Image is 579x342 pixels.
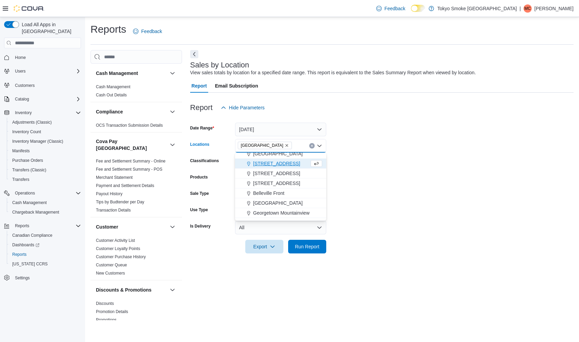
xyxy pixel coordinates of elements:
label: Products [190,174,208,180]
h1: Reports [90,22,126,36]
button: Inventory Count [7,127,84,137]
label: Date Range [190,125,214,131]
span: Settings [12,274,81,282]
button: Catalog [12,95,32,103]
a: Customers [12,81,37,90]
label: Locations [190,142,210,147]
a: Transaction Details [96,208,131,213]
button: Compliance [96,108,167,115]
span: Dashboards [10,241,81,249]
button: Adjustments (Classic) [7,118,84,127]
button: Georgetown Mountainview [235,208,326,218]
a: Settings [12,274,32,282]
a: Dashboards [10,241,42,249]
a: Canadian Compliance [10,231,55,239]
div: Customer [90,236,182,280]
button: Canadian Compliance [7,231,84,240]
a: Manifests [10,147,32,155]
span: Inventory Manager (Classic) [10,137,81,145]
a: Tips by Budtender per Day [96,200,144,204]
span: Users [12,67,81,75]
span: Tips by Budtender per Day [96,199,144,205]
nav: Complex example [4,50,81,300]
span: Operations [15,190,35,196]
span: Export [249,240,279,253]
a: Customer Loyalty Points [96,246,140,251]
span: Cash Management [12,200,47,205]
a: Customer Activity List [96,238,135,243]
button: Customer [96,223,167,230]
span: Adjustments (Classic) [10,118,81,126]
span: Report [192,79,207,93]
a: Adjustments (Classic) [10,118,54,126]
div: Milo Che [524,4,532,13]
a: Customer Queue [96,263,127,267]
span: Inventory [12,109,81,117]
button: [GEOGRAPHIC_DATA] [235,149,326,159]
span: Reports [12,252,27,257]
a: Cash Management [10,199,49,207]
a: Fee and Settlement Summary - Online [96,159,166,164]
img: Cova [14,5,44,12]
button: Next [190,50,198,58]
span: Discounts [96,301,114,306]
label: Classifications [190,158,219,164]
a: Feedback [130,25,165,38]
span: Dashboards [12,242,39,248]
span: Promotion Details [96,309,128,314]
p: | [519,4,521,13]
div: Cova Pay [GEOGRAPHIC_DATA] [90,157,182,217]
button: Hide Parameters [218,101,267,114]
h3: Discounts & Promotions [96,286,151,293]
span: Transfers (Classic) [12,167,46,173]
button: Inventory [12,109,34,117]
a: Discounts [96,301,114,306]
a: [US_STATE] CCRS [10,260,50,268]
span: Fee and Settlement Summary - POS [96,167,162,172]
button: [STREET_ADDRESS] [235,178,326,188]
button: Cash Management [96,70,167,77]
span: Inventory Manager (Classic) [12,139,63,144]
span: Customers [15,83,35,88]
span: Transfers [12,177,29,182]
span: Promotions [96,317,117,323]
button: [STREET_ADDRESS] [235,169,326,178]
span: Operations [12,189,81,197]
a: Cash Management [96,84,130,89]
a: Reports [10,250,29,259]
span: [GEOGRAPHIC_DATA] [253,150,303,157]
button: Run Report [288,240,326,253]
a: Customer Purchase History [96,254,146,259]
button: Customer [168,223,177,231]
button: Cova Pay [GEOGRAPHIC_DATA] [96,138,167,152]
span: [STREET_ADDRESS] [253,160,300,167]
a: Feedback [374,2,408,15]
span: [GEOGRAPHIC_DATA] [241,142,283,149]
a: Merchant Statement [96,175,133,180]
span: Email Subscription [215,79,258,93]
button: Purchase Orders [7,156,84,165]
p: [PERSON_NAME] [534,4,574,13]
button: Clear input [309,143,315,149]
span: Settings [15,275,30,281]
a: Fee and Settlement Summary - POS [96,167,162,172]
span: Reports [10,250,81,259]
button: Export [245,240,283,253]
button: [US_STATE] CCRS [7,259,84,269]
span: Hide Parameters [229,104,265,111]
button: Home [1,52,84,62]
button: Reports [7,250,84,259]
a: Payout History [96,191,122,196]
button: Inventory [1,108,84,118]
span: Transfers (Classic) [10,166,81,174]
p: Tokyo Smoke [GEOGRAPHIC_DATA] [437,4,517,13]
span: Fee and Settlement Summary - Online [96,158,166,164]
span: [STREET_ADDRESS] [253,170,300,177]
label: Sale Type [190,191,209,196]
span: Manifests [10,147,81,155]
